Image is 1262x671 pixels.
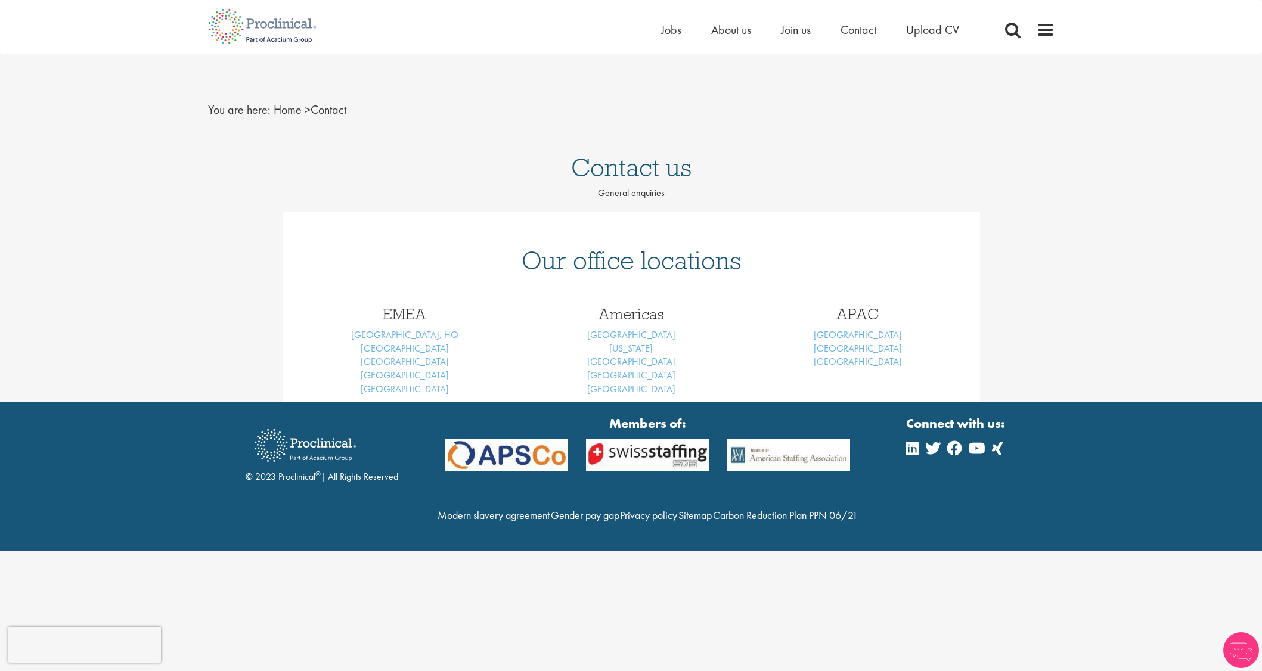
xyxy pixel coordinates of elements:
[300,247,962,274] h1: Our office locations
[246,421,365,470] img: Proclinical Recruitment
[587,328,675,341] a: [GEOGRAPHIC_DATA]
[661,22,681,38] a: Jobs
[587,383,675,395] a: [GEOGRAPHIC_DATA]
[587,355,675,368] a: [GEOGRAPHIC_DATA]
[814,342,902,355] a: [GEOGRAPHIC_DATA]
[718,439,860,471] img: APSCo
[274,102,302,117] a: breadcrumb link to Home
[609,342,653,355] a: [US_STATE]
[361,383,449,395] a: [GEOGRAPHIC_DATA]
[315,469,321,479] sup: ®
[436,439,578,471] img: APSCo
[445,414,851,433] strong: Members of:
[814,355,902,368] a: [GEOGRAPHIC_DATA]
[754,306,962,322] h3: APAC
[274,102,346,117] span: Contact
[300,306,509,322] h3: EMEA
[246,420,398,484] div: © 2023 Proclinical | All Rights Reserved
[678,508,712,522] a: Sitemap
[711,22,751,38] a: About us
[527,306,736,322] h3: Americas
[1223,632,1259,668] img: Chatbot
[305,102,311,117] span: >
[8,627,161,663] iframe: reCAPTCHA
[438,508,550,522] a: Modern slavery agreement
[351,328,458,341] a: [GEOGRAPHIC_DATA], HQ
[906,414,1007,433] strong: Connect with us:
[841,22,876,38] a: Contact
[361,342,449,355] a: [GEOGRAPHIC_DATA]
[906,22,959,38] a: Upload CV
[551,508,619,522] a: Gender pay gap
[577,439,718,471] img: APSCo
[361,355,449,368] a: [GEOGRAPHIC_DATA]
[620,508,677,522] a: Privacy policy
[814,328,902,341] a: [GEOGRAPHIC_DATA]
[587,369,675,381] a: [GEOGRAPHIC_DATA]
[208,102,271,117] span: You are here:
[361,369,449,381] a: [GEOGRAPHIC_DATA]
[781,22,811,38] a: Join us
[713,508,858,522] a: Carbon Reduction Plan PPN 06/21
